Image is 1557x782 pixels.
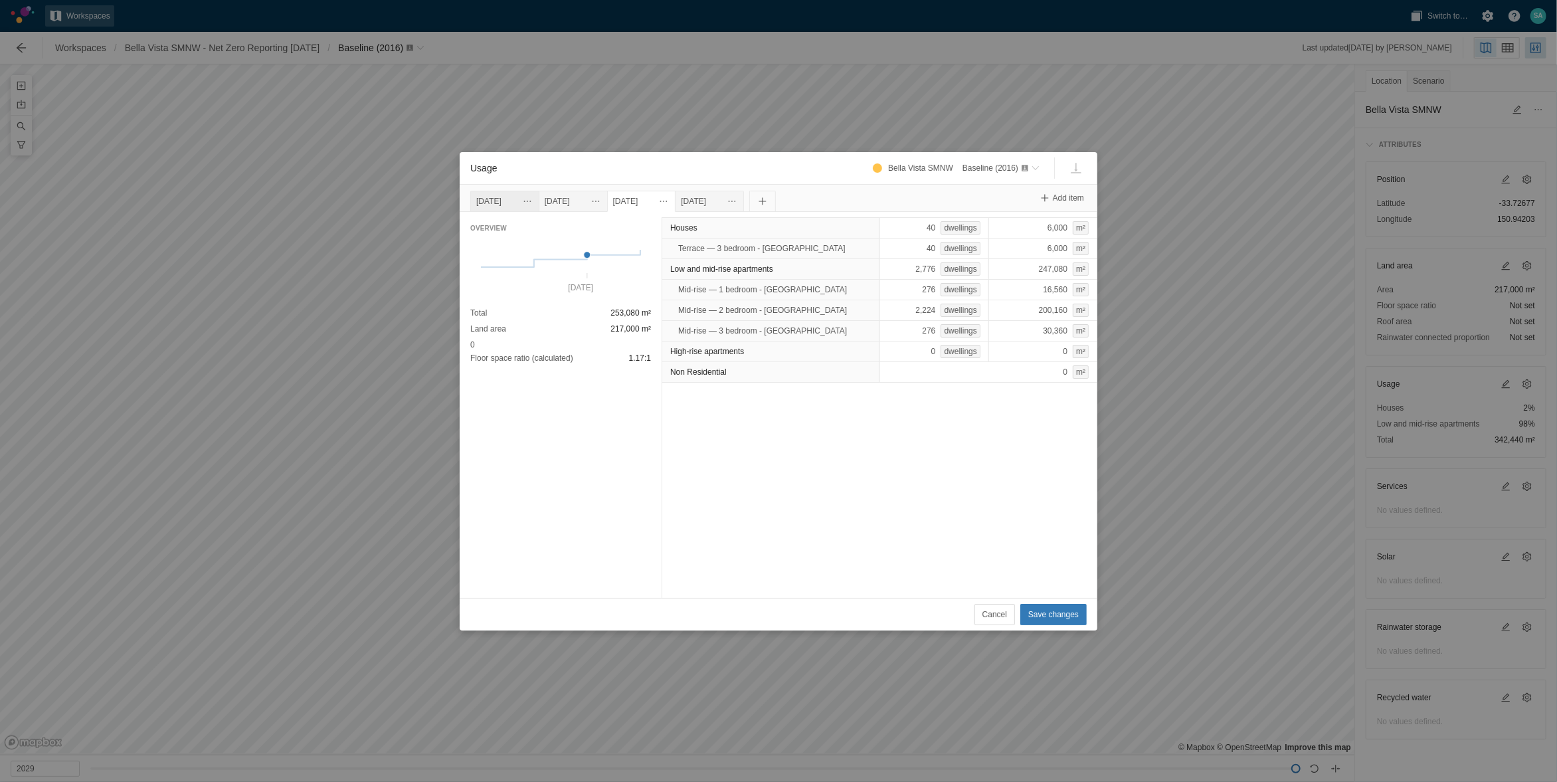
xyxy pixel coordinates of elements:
[1028,608,1079,621] span: Save changes
[944,325,976,337] span: dwellings
[470,306,651,365] div: 0
[982,608,1007,621] span: Cancel
[883,159,959,177] div: Bella Vista SMNW
[879,279,989,300] div: 276dwellings
[1076,222,1085,234] span: m²
[1076,366,1085,378] span: m²
[944,243,976,254] span: dwellings
[1076,304,1085,316] span: m²
[944,304,976,316] span: dwellings
[1053,193,1084,203] span: Add item
[678,324,847,338] span: Mid-rise — 3 bedroom - [GEOGRAPHIC_DATA]
[988,300,1097,321] div: 200,160m²
[1076,284,1085,296] span: m²
[988,258,1097,280] div: 247,080m²
[962,161,1029,175] span: Baseline (2016)
[476,194,533,209] div: [DATE]
[610,306,651,320] span: 253,080 m²
[944,263,976,275] span: dwellings
[879,258,989,280] div: 2,776dwellings
[678,242,846,255] span: Terrace — 3 bedroom - [GEOGRAPHIC_DATA]
[988,217,1097,239] div: 6,000m²
[470,161,497,175] h2: Usage
[678,283,847,296] span: Mid-rise — 1 bedroom - [GEOGRAPHIC_DATA]
[988,341,1097,362] div: 0m²
[670,345,744,358] span: High-rise apartments
[1076,263,1085,275] span: m²
[879,361,1098,383] div: 0m²
[944,284,976,296] span: dwellings
[988,238,1097,259] div: 6,000m²
[613,194,670,209] div: [DATE]
[460,152,1097,631] div: Usage
[670,221,697,235] span: Houses
[988,320,1097,342] div: 30,360m²
[678,304,847,317] span: Mid-rise — 2 bedroom - [GEOGRAPHIC_DATA]
[944,345,976,357] span: dwellings
[470,223,507,235] h5: Overview
[545,194,602,209] div: [DATE]
[959,157,1044,179] button: Baseline (2016)
[670,365,727,379] span: Non Residential
[629,351,651,365] span: 1.17 :1
[879,341,989,362] div: 0dwellings
[879,238,989,259] div: 40dwellings
[879,300,989,321] div: 2,224dwellings
[470,351,573,365] span: Floor space ratio (calculated)
[1037,190,1087,206] button: Add item
[470,306,487,320] span: Total
[879,217,989,239] div: 40dwellings
[879,320,989,342] div: 276dwellings
[1076,325,1085,337] span: m²
[944,222,976,234] span: dwellings
[610,322,651,336] span: 217,000 m²
[974,604,1015,625] button: Cancel
[470,322,506,336] span: Land area
[1076,243,1085,254] span: m²
[1076,345,1085,357] span: m²
[988,279,1097,300] div: 16,560m²
[670,262,773,276] span: Low and mid-rise apartments
[681,194,738,209] div: [DATE]
[1020,604,1087,625] button: Save changes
